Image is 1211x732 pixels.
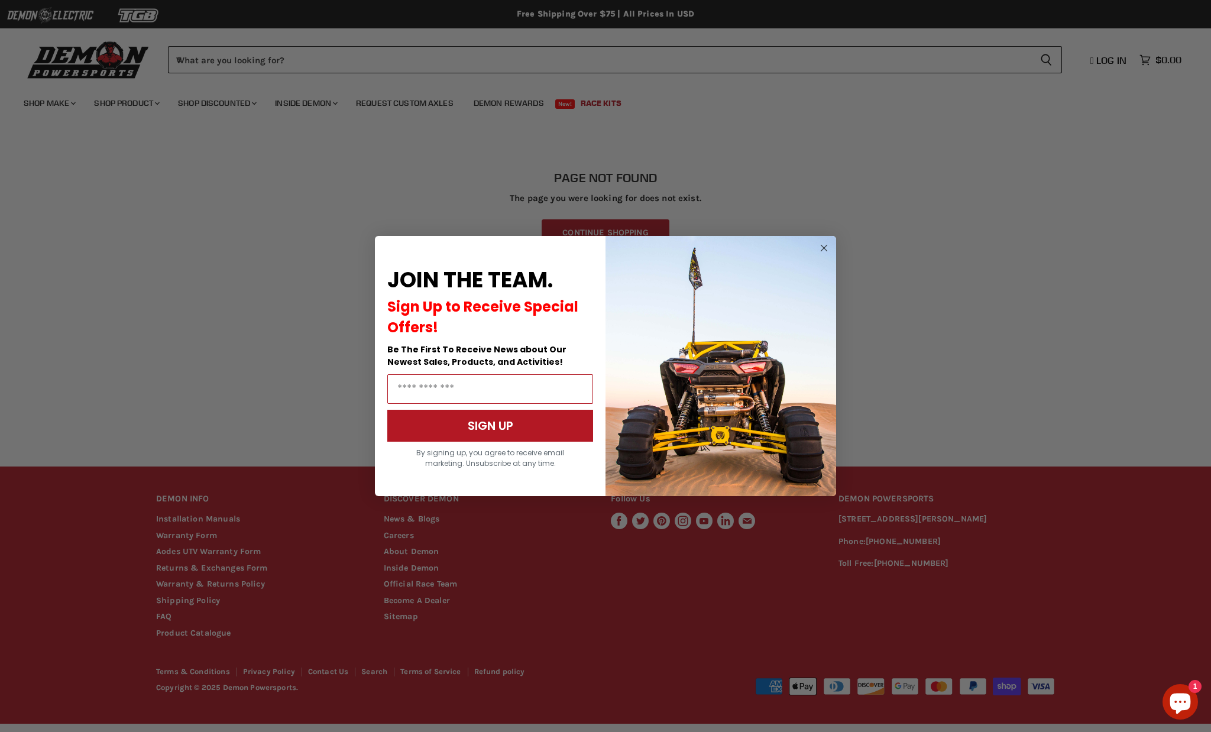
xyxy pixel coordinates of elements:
[817,241,831,255] button: Close dialog
[1159,684,1202,723] inbox-online-store-chat: Shopify online store chat
[416,448,564,468] span: By signing up, you agree to receive email marketing. Unsubscribe at any time.
[387,297,578,337] span: Sign Up to Receive Special Offers!
[387,265,553,295] span: JOIN THE TEAM.
[605,236,836,496] img: a9095488-b6e7-41ba-879d-588abfab540b.jpeg
[387,374,593,404] input: Email Address
[387,344,566,368] span: Be The First To Receive News about Our Newest Sales, Products, and Activities!
[387,410,593,442] button: SIGN UP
